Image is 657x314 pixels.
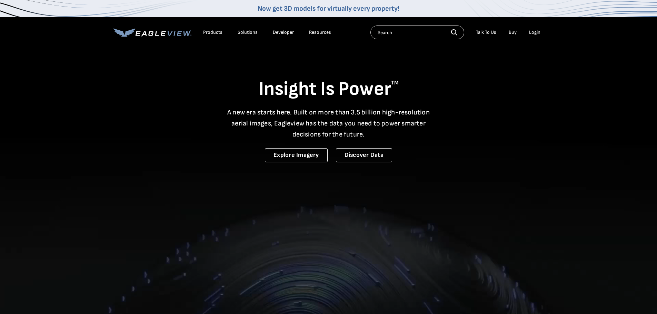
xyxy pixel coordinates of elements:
a: Developer [273,29,294,36]
div: Products [203,29,222,36]
div: Resources [309,29,331,36]
p: A new era starts here. Built on more than 3.5 billion high-resolution aerial images, Eagleview ha... [223,107,434,140]
div: Talk To Us [476,29,496,36]
sup: TM [391,80,399,86]
div: Login [529,29,540,36]
h1: Insight Is Power [113,77,544,101]
input: Search [370,26,464,39]
a: Explore Imagery [265,148,328,162]
div: Solutions [238,29,258,36]
a: Buy [509,29,517,36]
a: Now get 3D models for virtually every property! [258,4,399,13]
a: Discover Data [336,148,392,162]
